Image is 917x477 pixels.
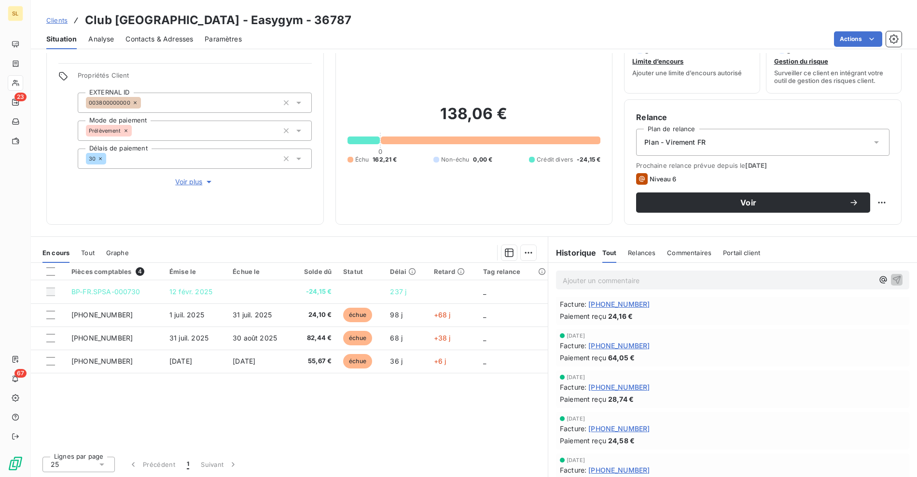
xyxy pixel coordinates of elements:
span: Voir [648,199,849,206]
span: Tout [602,249,617,257]
button: Gestion du risqueSurveiller ce client en intégrant votre outil de gestion des risques client. [766,32,902,94]
span: 24,16 € [608,311,633,321]
span: Facture : [560,423,586,434]
span: [DATE] [567,374,585,380]
span: Ajouter une limite d’encours autorisé [632,69,742,77]
span: [PHONE_NUMBER] [71,334,133,342]
span: [DATE] [169,357,192,365]
span: +68 j [434,311,451,319]
span: Propriétés Client [78,71,312,85]
h6: Historique [548,247,597,259]
span: -24,15 € [298,287,332,297]
span: 64,05 € [608,353,635,363]
span: 28,74 € [608,394,634,404]
h3: Club [GEOGRAPHIC_DATA] - Easygym - 36787 [85,12,351,29]
span: Crédit divers [537,155,573,164]
span: Échu [355,155,369,164]
span: 0,00 € [473,155,492,164]
span: 24,58 € [608,436,635,446]
span: Facture : [560,341,586,351]
span: échue [343,308,372,322]
span: 0 [378,148,382,155]
span: Paiement reçu [560,353,606,363]
div: Délai [390,268,422,275]
span: [PHONE_NUMBER] [588,382,650,392]
div: Échue le [233,268,286,275]
span: [DATE] [567,416,585,422]
h2: 138,06 € [347,104,601,133]
button: Actions [834,31,882,47]
span: [DATE] [745,162,767,169]
span: [PHONE_NUMBER] [71,311,133,319]
span: 1 [187,460,189,469]
span: Analyse [88,34,114,44]
span: Facture : [560,465,586,475]
div: Tag relance [483,268,542,275]
span: 82,44 € [298,333,332,343]
span: Voir plus [175,177,214,187]
span: Clients [46,16,68,24]
span: 30 août 2025 [233,334,277,342]
div: SL [8,6,23,21]
span: [PHONE_NUMBER] [71,357,133,365]
button: Suivant [195,454,244,475]
span: 4 [136,267,144,276]
span: Paiement reçu [560,394,606,404]
input: Ajouter une valeur [141,98,149,107]
span: Paramètres [205,34,242,44]
span: 31 juil. 2025 [169,334,208,342]
span: Portail client [723,249,760,257]
button: 1 [181,454,195,475]
div: Pièces comptables [71,267,158,276]
span: Tout [81,249,95,257]
span: Limite d’encours [632,57,683,65]
span: Relances [628,249,655,257]
div: Retard [434,268,472,275]
span: _ [483,357,486,365]
span: Paiement reçu [560,436,606,446]
span: Commentaires [667,249,711,257]
span: Non-échu [441,155,469,164]
img: Logo LeanPay [8,456,23,471]
span: 55,67 € [298,356,332,366]
span: +6 j [434,357,446,365]
span: +38 j [434,334,451,342]
div: Statut [343,268,378,275]
span: Niveau 6 [650,175,676,183]
span: 68 j [390,334,403,342]
span: [PHONE_NUMBER] [588,465,650,475]
span: Contacts & Adresses [125,34,193,44]
span: 98 j [390,311,403,319]
h6: Relance [636,111,889,123]
span: Facture : [560,299,586,309]
span: Paiement reçu [560,311,606,321]
span: 12 févr. 2025 [169,287,212,296]
span: Prochaine relance prévue depuis le [636,162,889,169]
span: 31 juil. 2025 [233,311,272,319]
div: Émise le [169,268,221,275]
input: Ajouter une valeur [132,126,139,135]
div: Solde dû [298,268,332,275]
span: 003800000000 [89,100,130,106]
span: Situation [46,34,77,44]
span: échue [343,331,372,345]
span: 23 [14,93,27,101]
span: BP-FR.SPSA-000730 [71,287,140,296]
span: _ [483,334,486,342]
span: [PHONE_NUMBER] [588,299,650,309]
span: [DATE] [567,333,585,339]
span: En cours [42,249,69,257]
span: 162,21 € [373,155,397,164]
span: [PHONE_NUMBER] [588,423,650,434]
button: Précédent [123,454,181,475]
span: [PHONE_NUMBER] [588,341,650,351]
span: 24,10 € [298,310,332,320]
span: [DATE] [567,291,585,297]
span: 30 [89,156,96,162]
span: Facture : [560,382,586,392]
span: -24,15 € [577,155,600,164]
span: Surveiller ce client en intégrant votre outil de gestion des risques client. [774,69,893,84]
iframe: Intercom live chat [884,444,907,467]
button: Limite d’encoursAjouter une limite d’encours autorisé [624,32,760,94]
button: Voir [636,192,870,213]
